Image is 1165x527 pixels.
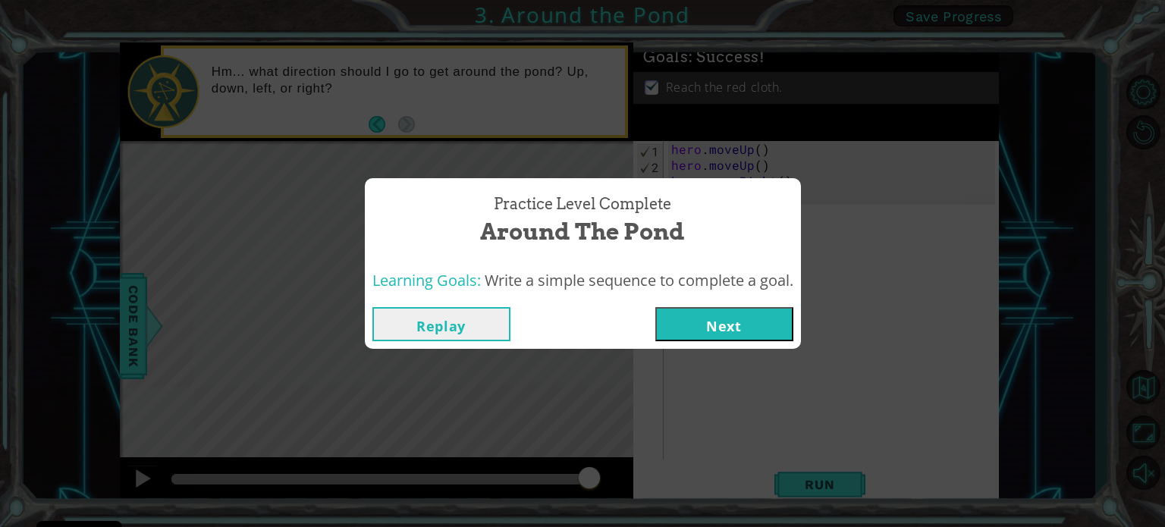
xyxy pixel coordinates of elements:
span: Practice Level Complete [494,193,671,215]
span: Write a simple sequence to complete a goal. [485,270,793,290]
span: Around the Pond [480,215,685,248]
button: Replay [372,307,510,341]
button: Next [655,307,793,341]
span: Learning Goals: [372,270,481,290]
